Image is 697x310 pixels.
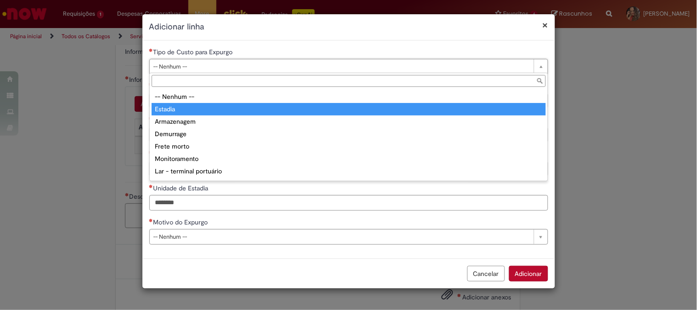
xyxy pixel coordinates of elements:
div: Lar - terminal portuário [152,165,546,178]
div: Demurrage [152,128,546,140]
ul: Tipo de Custo para Expurgo [150,89,548,181]
div: -- Nenhum -- [152,91,546,103]
div: Handling [152,178,546,190]
div: Monitoramento [152,153,546,165]
div: Frete morto [152,140,546,153]
div: Armazenagem [152,115,546,128]
div: Estadia [152,103,546,115]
